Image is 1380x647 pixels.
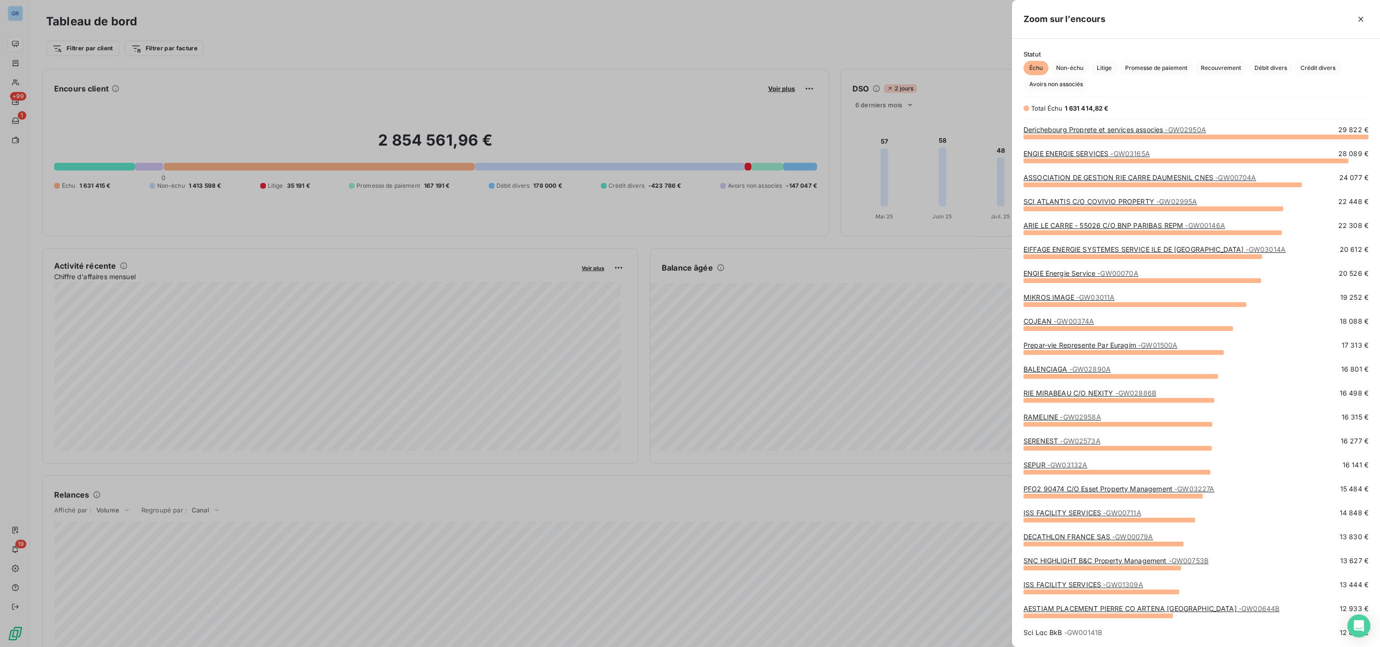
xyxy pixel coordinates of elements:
[1023,413,1101,421] a: RAMELINE
[1023,461,1087,469] a: SEPUR
[1076,293,1115,301] span: - GW03011A
[1023,317,1094,325] a: COJEAN
[1023,341,1177,349] a: Prepar-vie Represente Par Euragim
[1023,50,1368,58] span: Statut
[1340,293,1368,302] span: 19 252 €
[1115,389,1156,397] span: - GW02886B
[1185,221,1225,229] span: - GW00146A
[1341,364,1368,374] span: 16 801 €
[1023,197,1197,205] a: SCI ATLANTIS C/O COVIVIO PROPERTY
[1340,580,1368,590] span: 13 444 €
[1340,508,1368,518] span: 14 848 €
[1295,61,1341,75] button: Crédit divers
[1119,61,1193,75] button: Promesse de paiement
[1215,173,1256,182] span: - GW00704A
[1023,61,1048,75] button: Échu
[1112,533,1153,541] span: - GW00079A
[1103,580,1143,589] span: - GW01309A
[1050,61,1089,75] button: Non-échu
[1195,61,1247,75] button: Recouvrement
[1249,61,1293,75] button: Débit divers
[1110,149,1150,158] span: - GW03165A
[1340,388,1368,398] span: 16 498 €
[1023,437,1101,445] a: SERENEST
[1023,173,1256,182] a: ASSOCIATION DE GESTION RIE CARRE DAUMESNIL CNES
[1065,104,1109,112] span: 1 631 414,82 €
[1060,413,1101,421] span: - GW02958A
[1023,389,1156,397] a: RIE MIRABEAU C/O NEXITY
[1239,604,1279,613] span: - GW00644B
[1023,509,1141,517] a: ISS FACILITY SERVICES
[1023,628,1102,636] a: Sci Lgc BkB
[1340,245,1368,254] span: 20 612 €
[1138,341,1177,349] span: - GW01500A
[1340,628,1368,637] span: 12 864 €
[1023,533,1153,541] a: DECATHLON FRANCE SAS
[1343,460,1368,470] span: 16 141 €
[1340,484,1368,494] span: 15 484 €
[1339,269,1368,278] span: 20 526 €
[1023,77,1089,91] button: Avoirs non associés
[1338,125,1368,135] span: 29 822 €
[1091,61,1117,75] button: Litige
[1023,12,1105,26] h5: Zoom sur l’encours
[1023,556,1208,565] a: SNC HIGHLIGHT B&C Property Management
[1012,125,1380,636] div: grid
[1342,341,1368,350] span: 17 313 €
[1156,197,1197,205] span: - GW02995A
[1340,604,1368,613] span: 12 933 €
[1023,269,1138,277] a: ENGIE Energie Service
[1339,173,1368,182] span: 24 077 €
[1338,149,1368,159] span: 28 089 €
[1023,604,1279,613] a: AESTIAM PLACEMENT PIERRE CO ARTENA [GEOGRAPHIC_DATA]
[1031,104,1063,112] span: Total Échu
[1064,628,1102,636] span: - GW00141B
[1340,317,1368,326] span: 18 088 €
[1340,556,1368,566] span: 13 627 €
[1246,245,1286,253] span: - GW03014A
[1023,365,1111,373] a: BALENCIAGA
[1069,365,1111,373] span: - GW02890A
[1047,461,1087,469] span: - GW03132A
[1023,149,1150,158] a: ENGIE ENERGIE SERVICES
[1054,317,1094,325] span: - GW00374A
[1023,293,1115,301] a: MIKROS IMAGE
[1023,245,1286,253] a: EIFFAGE ENERGIE SYSTEMES SERVICE ILE DE [GEOGRAPHIC_DATA]
[1341,436,1368,446] span: 16 277 €
[1023,580,1143,589] a: ISS FACILITY SERVICES
[1174,485,1214,493] span: - GW03227A
[1338,221,1368,230] span: 22 308 €
[1023,221,1225,229] a: ARIE LE CARRE - 55026 C/O BNP PARIBAS REPM
[1103,509,1141,517] span: - GW00711A
[1169,556,1208,565] span: - GW00753B
[1097,269,1138,277] span: - GW00070A
[1342,412,1368,422] span: 16 315 €
[1165,125,1206,134] span: - GW02950A
[1060,437,1100,445] span: - GW02573A
[1338,197,1368,206] span: 22 448 €
[1340,532,1368,542] span: 13 830 €
[1023,485,1215,493] a: PFO2 90474 C/O Esset Property Management
[1023,125,1206,134] a: Derichebourg Proprete et services associes
[1347,614,1370,637] div: Open Intercom Messenger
